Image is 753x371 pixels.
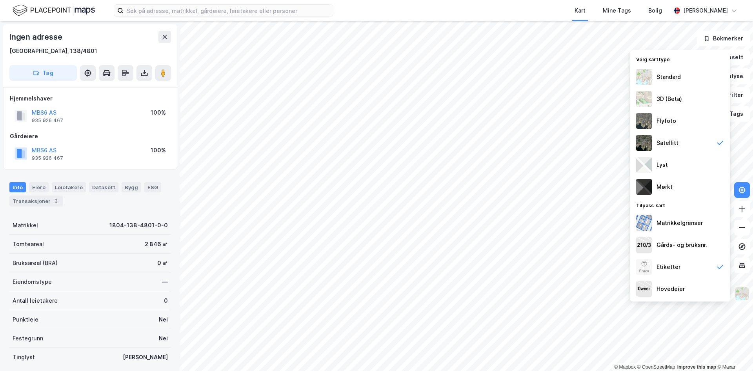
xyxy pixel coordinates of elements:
[575,6,586,15] div: Kart
[164,296,168,305] div: 0
[657,284,685,294] div: Hovedeier
[636,91,652,107] img: Z
[714,333,753,371] div: Kontrollprogram for chat
[9,31,64,43] div: Ingen adresse
[657,138,678,148] div: Satellitt
[636,215,652,231] img: cadastreBorders.cfe08de4b5ddd52a10de.jpeg
[657,182,673,192] div: Mørkt
[9,65,77,81] button: Tag
[13,239,44,249] div: Tomteareal
[697,31,750,46] button: Bokmerker
[151,108,166,117] div: 100%
[159,334,168,343] div: Nei
[145,239,168,249] div: 2 846 ㎡
[657,160,668,170] div: Lyst
[713,106,750,122] button: Tags
[29,182,49,192] div: Eiere
[636,157,652,173] img: luj3wr1y2y3+OchiMxRmMxRlscgabnMEmZ7DJGWxyBpucwSZnsMkZbHIGm5zBJmewyRlscgabnMEmZ7DJGWxyBpucwSZnsMkZ...
[13,277,52,287] div: Eiendomstype
[52,182,86,192] div: Leietakere
[657,240,707,250] div: Gårds- og bruksnr.
[123,353,168,362] div: [PERSON_NAME]
[13,4,95,17] img: logo.f888ab2527a4732fd821a326f86c7f29.svg
[89,182,118,192] div: Datasett
[636,69,652,85] img: Z
[735,286,749,301] img: Z
[636,281,652,297] img: majorOwner.b5e170eddb5c04bfeeff.jpeg
[657,94,682,104] div: 3D (Beta)
[636,237,652,253] img: cadastreKeys.547ab17ec502f5a4ef2b.jpeg
[13,296,58,305] div: Antall leietakere
[657,218,703,228] div: Matrikkelgrenser
[637,364,675,370] a: OpenStreetMap
[151,146,166,155] div: 100%
[109,221,168,230] div: 1804-138-4801-0-0
[9,46,97,56] div: [GEOGRAPHIC_DATA], 138/4801
[9,196,63,207] div: Transaksjoner
[162,277,168,287] div: —
[714,333,753,371] iframe: Chat Widget
[636,113,652,129] img: Z
[124,5,333,16] input: Søk på adresse, matrikkel, gårdeiere, leietakere eller personer
[157,258,168,268] div: 0 ㎡
[32,117,63,124] div: 935 926 467
[144,182,161,192] div: ESG
[702,49,750,65] button: Datasett
[13,258,58,268] div: Bruksareal (BRA)
[10,132,171,141] div: Gårdeiere
[630,52,730,66] div: Velg karttype
[603,6,631,15] div: Mine Tags
[13,221,38,230] div: Matrikkel
[32,155,63,161] div: 935 926 467
[636,135,652,151] img: 9k=
[657,72,681,82] div: Standard
[677,364,716,370] a: Improve this map
[9,182,26,192] div: Info
[648,6,662,15] div: Bolig
[10,94,171,103] div: Hjemmelshaver
[712,87,750,103] button: Filter
[636,259,652,275] img: Z
[13,353,35,362] div: Tinglyst
[683,6,728,15] div: [PERSON_NAME]
[122,182,141,192] div: Bygg
[13,315,38,324] div: Punktleie
[657,116,676,126] div: Flyfoto
[159,315,168,324] div: Nei
[52,197,60,205] div: 3
[614,364,636,370] a: Mapbox
[630,198,730,212] div: Tilpass kart
[657,262,680,272] div: Etiketter
[636,179,652,195] img: nCdM7BzjoCAAAAAElFTkSuQmCC
[13,334,43,343] div: Festegrunn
